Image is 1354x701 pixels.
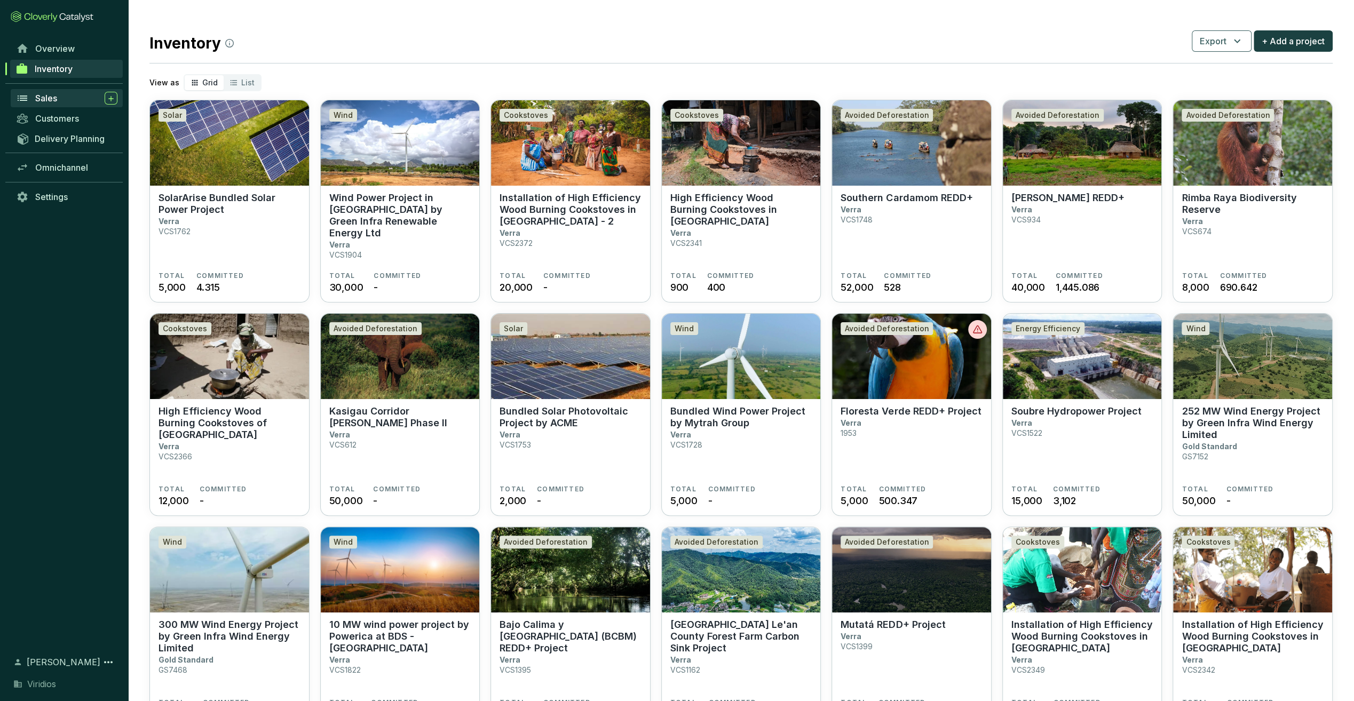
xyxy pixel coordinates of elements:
img: Bajo Calima y Bahía Málaga (BCBM) REDD+ Project [491,527,650,612]
p: VCS934 [1011,215,1041,224]
a: Installation of High Efficiency Wood Burning Cookstoves in Malawi - 2CookstovesInstallation of Hi... [490,100,651,302]
p: 252 MW Wind Energy Project by Green Infra Wind Energy Limited [1182,405,1324,441]
p: 300 MW Wind Energy Project by Green Infra Wind Energy Limited [159,619,300,654]
a: High Efficiency Wood Burning Cookstoves in ZimbabweCookstovesHigh Efficiency Wood Burning Cooksto... [661,100,821,302]
span: - [543,280,548,294]
p: VCS612 [329,440,357,449]
span: TOTAL [1011,485,1038,493]
img: SolarArise Bundled Solar Power Project [150,100,309,186]
div: Avoided Deforestation [1182,109,1274,122]
span: 3,102 [1053,493,1076,508]
p: Verra [670,655,691,664]
p: Verra [329,240,350,249]
p: VCS1522 [1011,428,1042,437]
p: Verra [159,217,179,226]
p: Verra [841,418,861,427]
img: Bundled Wind Power Project by Mytrah Group [662,314,821,399]
span: TOTAL [329,485,355,493]
a: Southern Cardamom REDD+Avoided DeforestationSouthern Cardamom REDD+VerraVCS1748TOTAL52,000COMMITT... [832,100,992,302]
span: TOTAL [1182,272,1208,280]
span: COMMITTED [1056,272,1103,280]
span: - [200,493,204,508]
span: TOTAL [329,272,355,280]
p: Bundled Wind Power Project by Mytrah Group [670,405,812,429]
p: VCS1399 [841,642,873,651]
a: Bundled Solar Photovoltaic Project by ACMESolarBundled Solar Photovoltaic Project by ACMEVerraVCS... [490,313,651,516]
h2: Inventory [149,32,234,54]
p: Verra [841,632,861,641]
p: GS7152 [1182,452,1208,461]
span: COMMITTED [1053,485,1100,493]
a: Inventory [10,60,123,78]
p: Verra [159,442,179,451]
span: 900 [670,280,688,294]
p: Wind Power Project in [GEOGRAPHIC_DATA] by Green Infra Renewable Energy Ltd [329,192,471,239]
span: [PERSON_NAME] [27,656,100,668]
span: TOTAL [841,485,867,493]
div: Avoided Deforestation [1011,109,1104,122]
span: 20,000 [500,280,533,294]
span: 50,000 [1182,493,1215,508]
span: + Add a project [1262,35,1325,47]
a: Kasigau Corridor REDD Phase IIAvoided DeforestationKasigau Corridor [PERSON_NAME] Phase IIVerraVC... [320,313,480,516]
img: Kasigau Corridor REDD Phase II [321,314,480,399]
span: COMMITTED [878,485,926,493]
img: Installation of High Efficiency Wood Burning Cookstoves in Kenya [1003,527,1162,612]
img: Bundled Solar Photovoltaic Project by ACME [491,314,650,399]
span: COMMITTED [537,485,584,493]
span: - [1226,493,1230,508]
img: Mai Ndombe REDD+ [1003,100,1162,186]
p: Verra [1182,217,1202,226]
p: [GEOGRAPHIC_DATA] Le'an County Forest Farm Carbon Sink Project [670,619,812,654]
span: TOTAL [500,272,526,280]
span: 528 [884,280,900,294]
p: VCS2366 [159,452,192,461]
p: VCS2349 [1011,665,1045,674]
p: Installation of High Efficiency Wood Burning Cookstoves in [GEOGRAPHIC_DATA] [1011,619,1153,654]
span: 1,445.086 [1056,280,1099,294]
span: COMMITTED [708,485,756,493]
a: 252 MW Wind Energy Project by Green Infra Wind Energy LimitedWind252 MW Wind Energy Project by Gr... [1173,313,1333,516]
img: Rimba Raya Biodiversity Reserve [1173,100,1332,186]
img: Floresta Verde REDD+ Project [832,314,991,399]
a: Delivery Planning [11,130,123,147]
span: Omnichannel [35,162,88,173]
span: 8,000 [1182,280,1209,294]
span: Sales [35,93,57,103]
img: Jiangxi Province Le'an County Forest Farm Carbon Sink Project [662,527,821,612]
span: 15,000 [1011,493,1042,508]
span: 500.347 [878,493,917,508]
span: Overview [35,43,75,54]
span: COMMITTED [1226,485,1273,493]
p: High Efficiency Wood Burning Cookstoves in [GEOGRAPHIC_DATA] [670,192,812,227]
p: Mutatá REDD+ Project [841,619,945,631]
img: Installation of High Efficiency Wood Burning Cookstoves in Malawi [1173,527,1332,612]
div: Avoided Deforestation [329,322,422,335]
p: Verra [841,205,861,214]
a: SolarArise Bundled Solar Power ProjectSolarSolarArise Bundled Solar Power ProjectVerraVCS1762TOTA... [149,100,310,302]
p: Soubre Hydropower Project [1011,405,1142,417]
p: Verra [670,430,691,439]
img: Wind Power Project in Tamil Nadu by Green Infra Renewable Energy Ltd [321,100,480,186]
span: 400 [707,280,725,294]
div: Cookstoves [1011,536,1064,548]
span: Settings [35,192,68,202]
span: 30,000 [329,280,363,294]
div: Wind [329,536,357,548]
p: Kasigau Corridor [PERSON_NAME] Phase II [329,405,471,429]
span: COMMITTED [200,485,247,493]
span: TOTAL [670,272,696,280]
p: Verra [329,655,350,664]
p: VCS2342 [1182,665,1215,674]
span: 4.315 [196,280,220,294]
span: 5,000 [841,493,868,508]
p: VCS2341 [670,238,702,248]
img: High Efficiency Wood Burning Cookstoves in Zimbabwe [662,100,821,186]
div: Solar [500,322,527,335]
a: High Efficiency Wood Burning Cookstoves of TanzaniaCookstovesHigh Efficiency Wood Burning Cooksto... [149,313,310,516]
img: Mutatá REDD+ Project [832,527,991,612]
a: Bundled Wind Power Project by Mytrah GroupWindBundled Wind Power Project by Mytrah GroupVerraVCS1... [661,313,821,516]
span: - [374,280,378,294]
p: Verra [500,655,520,664]
p: VCS1728 [670,440,702,449]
